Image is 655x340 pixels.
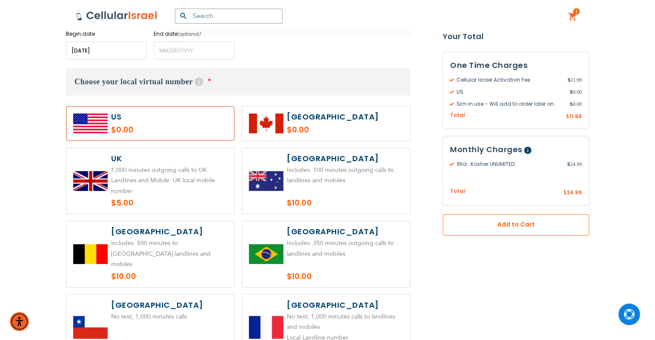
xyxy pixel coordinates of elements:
span: Sim in use - Will add to order later on [450,100,570,108]
a: 1 [568,12,577,22]
span: 24.99 [567,189,582,196]
span: Add to Cart [471,221,561,230]
span: Choose your local virtual number [75,77,192,86]
img: Cellular Israel Logo [76,11,158,21]
strong: Your Total [443,30,589,43]
span: Total [450,111,465,119]
span: 24.99 [567,161,582,168]
span: 11.99 [567,76,582,84]
input: MM/DD/YYYY [66,41,147,60]
span: Cellular Israel Activation Fee [450,76,567,84]
span: US [450,88,570,96]
label: End date [154,30,235,38]
span: $ [567,161,570,168]
span: Total [450,188,465,196]
span: 0.00 [570,88,582,96]
span: $ [563,190,567,197]
span: Help [524,147,531,154]
span: 1 [575,8,578,15]
span: Help [195,77,203,86]
span: 11.99 [569,113,582,120]
span: $ [570,88,573,96]
label: Begin date [66,30,147,38]
button: Add to Cart [443,214,589,236]
span: Monthly Charges [450,144,522,155]
h3: One Time Charges [450,59,582,72]
span: Xtra : Kosher UNLIMITED [450,161,567,168]
input: Search [175,9,282,24]
span: $ [567,76,570,84]
span: $ [566,113,569,121]
span: $ [570,100,573,108]
input: MM/DD/YYYY [154,41,235,60]
i: (optional) [177,31,201,37]
span: 0.00 [570,100,582,108]
div: Accessibility Menu [10,312,29,331]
